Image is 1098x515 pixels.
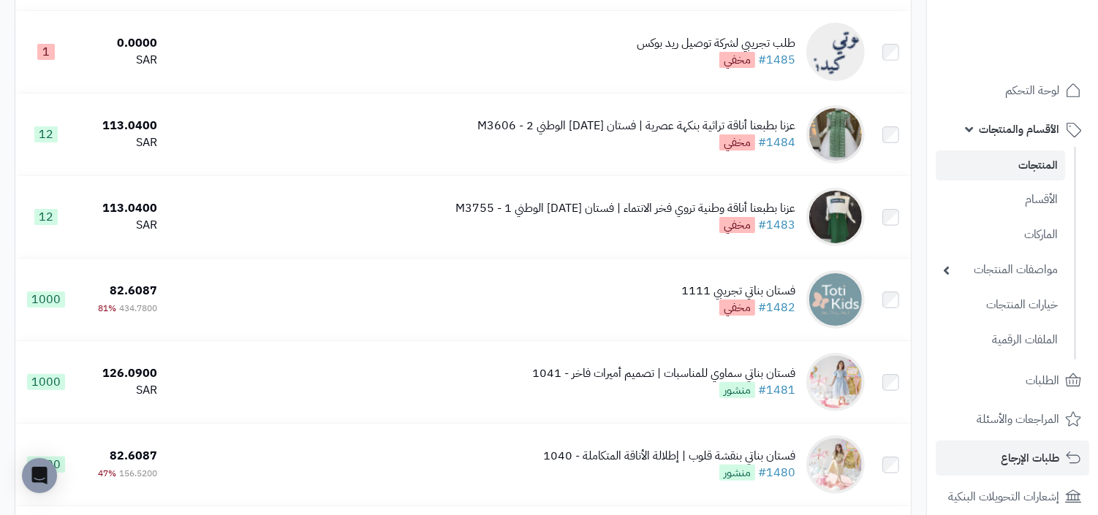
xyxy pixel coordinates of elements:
[119,302,157,315] span: 434.7800
[936,289,1065,321] a: خيارات المنتجات
[936,254,1065,286] a: مواصفات المنتجات
[110,447,157,465] span: 82.6087
[936,363,1089,398] a: الطلبات
[34,126,58,142] span: 12
[806,435,865,494] img: فستان بناتي بنقشة قلوب | إطلالة الأناقة المتكاملة - 1040
[34,209,58,225] span: 12
[82,118,157,134] div: 113.0400
[27,374,65,390] span: 1000
[82,52,157,69] div: SAR
[806,23,865,81] img: طلب تجريبي لشركة توصيل ريد بوكس
[806,105,865,164] img: عزنا بطبعنا أناقة تراثية بنكهة عصرية | فستان اليوم الوطني 2 - M3606
[758,51,795,69] a: #1485
[637,35,795,52] div: طلب تجريبي لشركة توصيل ريد بوكس
[758,134,795,151] a: #1484
[936,73,1089,108] a: لوحة التحكم
[22,458,57,493] div: Open Intercom Messenger
[936,150,1065,180] a: المنتجات
[806,353,865,411] img: فستان بناتي سماوي للمناسبات | تصميم أميرات فاخر - 1041
[98,302,116,315] span: 81%
[948,487,1059,507] span: إشعارات التحويلات البنكية
[82,134,157,151] div: SAR
[1001,448,1059,468] span: طلبات الإرجاع
[979,119,1059,140] span: الأقسام والمنتجات
[110,282,157,300] span: 82.6087
[1005,80,1059,101] span: لوحة التحكم
[82,382,157,399] div: SAR
[758,381,795,399] a: #1481
[719,134,755,150] span: مخفي
[681,283,795,300] div: فستان بناتي تجريبي 1111
[719,465,755,481] span: منشور
[806,188,865,246] img: عزنا بطبعنا أناقة وطنية تروي فخر الانتماء | فستان اليوم الوطني 1 - M3755
[758,216,795,234] a: #1483
[936,324,1065,356] a: الملفات الرقمية
[119,467,157,480] span: 156.5200
[532,365,795,382] div: فستان بناتي سماوي للمناسبات | تصميم أميرات فاخر - 1041
[936,219,1065,251] a: الماركات
[719,217,755,233] span: مخفي
[936,440,1089,476] a: طلبات الإرجاع
[719,300,755,316] span: مخفي
[455,200,795,217] div: عزنا بطبعنا أناقة وطنية تروي فخر الانتماء | فستان [DATE] الوطني 1 - M3755
[27,291,65,308] span: 1000
[758,299,795,316] a: #1482
[977,409,1059,430] span: المراجعات والأسئلة
[936,402,1089,437] a: المراجعات والأسئلة
[82,35,157,52] div: 0.0000
[806,270,865,329] img: فستان بناتي تجريبي 1111
[37,44,55,60] span: 1
[936,479,1089,514] a: إشعارات التحويلات البنكية
[758,464,795,481] a: #1480
[719,52,755,68] span: مخفي
[98,467,116,480] span: 47%
[719,382,755,398] span: منشور
[1026,370,1059,391] span: الطلبات
[82,365,157,382] div: 126.0900
[82,217,157,234] div: SAR
[27,457,65,473] span: 1000
[82,200,157,217] div: 113.0400
[543,448,795,465] div: فستان بناتي بنقشة قلوب | إطلالة الأناقة المتكاملة - 1040
[936,184,1065,215] a: الأقسام
[477,118,795,134] div: عزنا بطبعنا أناقة تراثية بنكهة عصرية | فستان [DATE] الوطني 2 - M3606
